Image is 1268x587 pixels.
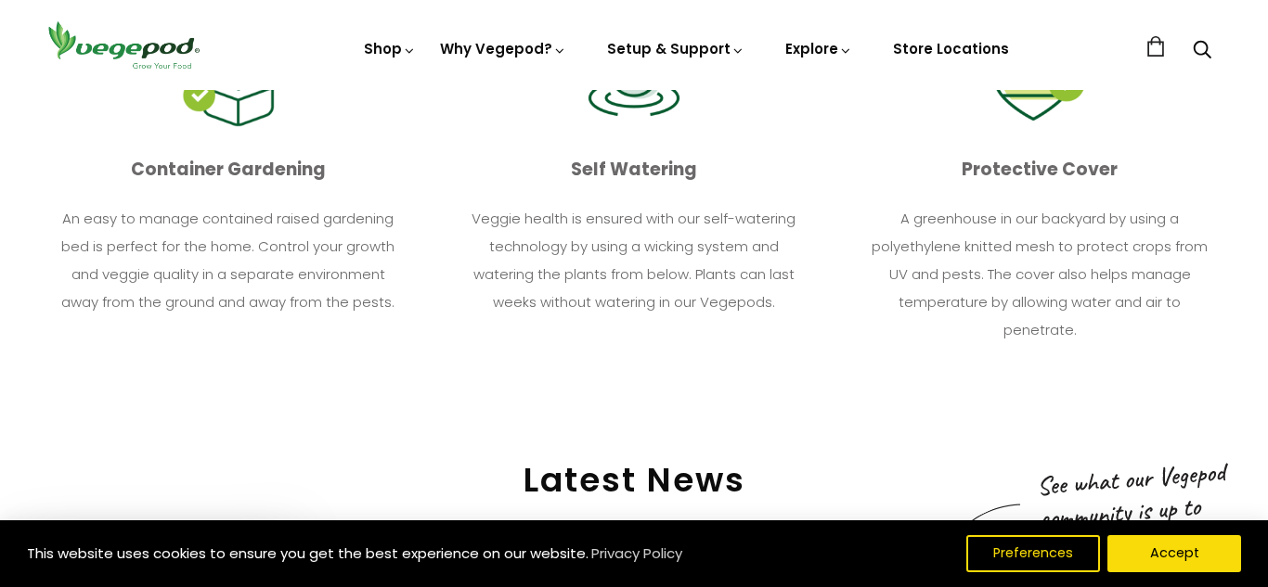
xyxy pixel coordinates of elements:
button: Accept [1107,535,1241,572]
p: A greenhouse in our backyard by using a polyethylene knitted mesh to protect crops from UV and pe... [868,205,1211,344]
p: Veggie health is ensured with our self-watering technology by using a wicking system and watering... [462,205,806,316]
a: Store Locations [893,39,1009,58]
a: Privacy Policy (opens in a new tab) [589,537,685,570]
a: Setup & Support [607,39,744,58]
button: Preferences [966,535,1100,572]
a: Explore [785,39,852,58]
h2: Latest News [40,460,1228,500]
p: Protective Cover [852,152,1228,187]
a: Shop [364,39,416,58]
a: Why Vegepod? [440,39,566,58]
p: Self Watering [446,152,822,187]
p: Container Gardening [40,152,416,187]
a: Search [1193,42,1211,61]
p: An easy to manage contained raised gardening bed is perfect for the home. Control your growth and... [57,205,400,316]
img: Vegepod [40,19,207,71]
span: This website uses cookies to ensure you get the best experience on our website. [27,543,589,563]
